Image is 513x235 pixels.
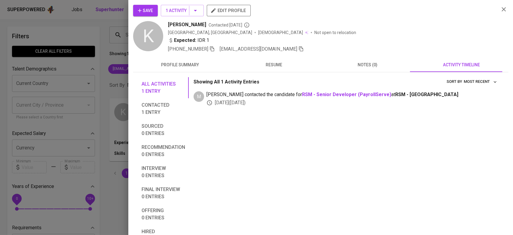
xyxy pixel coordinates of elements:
span: Most Recent [464,78,497,85]
span: Sourced 0 entries [142,123,185,137]
a: edit profile [207,8,251,13]
span: Contacted 1 entry [142,102,185,116]
span: [DEMOGRAPHIC_DATA] [258,30,304,36]
span: Final interview 0 entries [142,186,185,200]
div: IDR 1 [168,37,209,44]
button: sort by [462,77,499,86]
span: Interview 0 entries [142,165,185,179]
div: [DATE] ( [DATE] ) [206,99,499,106]
span: [PERSON_NAME] [168,21,206,28]
a: RSM - Senior Developer (PayrollServe) [302,92,391,97]
span: sort by [447,79,462,84]
span: [PHONE_NUMBER] [168,46,208,52]
div: [GEOGRAPHIC_DATA], [GEOGRAPHIC_DATA] [168,30,252,36]
div: K [133,21,163,51]
button: 1 Activity [161,5,204,16]
span: Offering 0 entries [142,207,185,221]
span: notes (0) [324,61,411,69]
svg: By Batam recruiter [244,22,250,28]
span: resume [231,61,317,69]
span: 1 Activity [166,7,199,14]
span: RSM - [GEOGRAPHIC_DATA] [395,92,458,97]
span: Recommendation 0 entries [142,144,185,158]
span: edit profile [212,7,246,14]
span: profile summary [137,61,223,69]
span: activity timeline [418,61,505,69]
button: Save [133,5,158,16]
div: M [194,91,204,102]
span: [PERSON_NAME] contacted the candidate for at [206,91,499,98]
p: Not open to relocation [314,30,356,36]
p: Showing All 1 Activity Entries [194,78,259,86]
span: Save [138,7,153,14]
span: [EMAIL_ADDRESS][DOMAIN_NAME] [220,46,297,52]
b: Expected: [174,37,196,44]
span: Contacted [DATE] [209,22,250,28]
span: All activities 1 entry [142,80,185,95]
button: edit profile [207,5,251,16]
